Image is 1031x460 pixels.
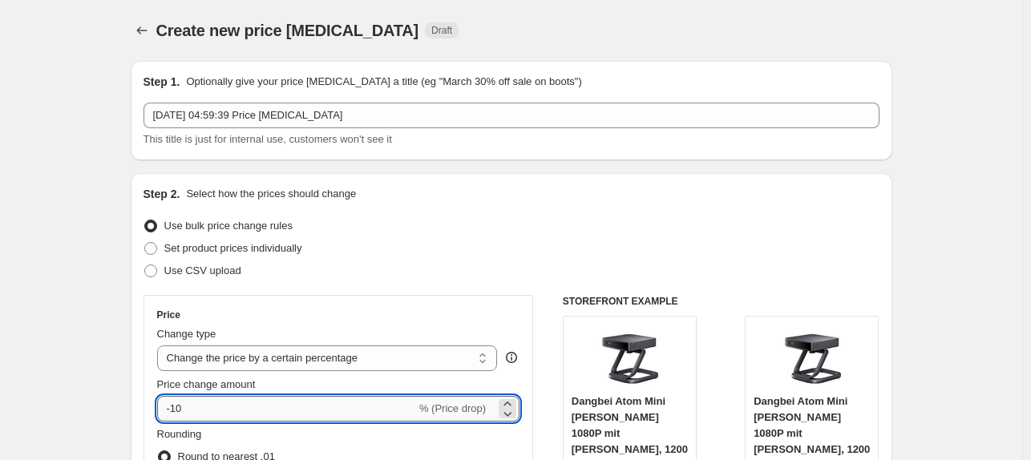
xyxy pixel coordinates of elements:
span: This title is just for internal use, customers won't see it [144,133,392,145]
span: Rounding [157,428,202,440]
h3: Price [157,309,180,321]
h2: Step 1. [144,74,180,90]
span: Price change amount [157,378,256,390]
img: 61IgsNw80eL_80x.jpg [780,325,844,389]
div: help [503,349,520,365]
p: Select how the prices should change [186,186,356,202]
button: Price change jobs [131,19,153,42]
h6: STOREFRONT EXAMPLE [563,295,879,308]
span: Set product prices individually [164,242,302,254]
img: 61IgsNw80eL_80x.jpg [597,325,661,389]
span: % (Price drop) [419,402,486,414]
span: Use bulk price change rules [164,220,293,232]
h2: Step 2. [144,186,180,202]
span: Change type [157,328,216,340]
span: Draft [431,24,452,37]
span: Use CSV upload [164,264,241,276]
input: 30% off holiday sale [144,103,879,128]
input: -15 [157,396,416,422]
p: Optionally give your price [MEDICAL_DATA] a title (eg "March 30% off sale on boots") [186,74,581,90]
span: Create new price [MEDICAL_DATA] [156,22,419,39]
